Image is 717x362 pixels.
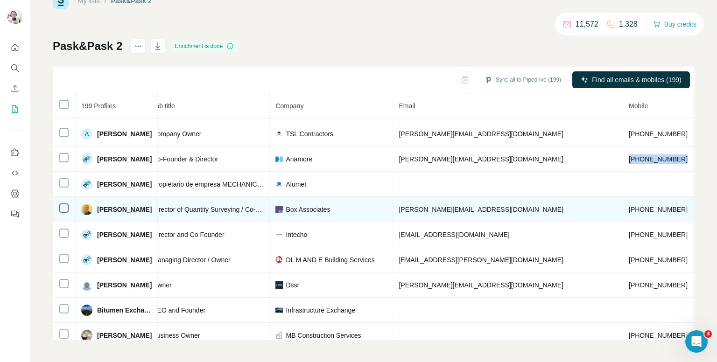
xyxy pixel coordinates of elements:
span: TSL Contractors [286,129,333,139]
span: 199 Profiles [81,102,116,110]
span: [PERSON_NAME] [97,255,152,265]
span: [PERSON_NAME][EMAIL_ADDRESS][DOMAIN_NAME] [399,130,563,138]
span: [PERSON_NAME] [97,180,152,189]
span: [PERSON_NAME][EMAIL_ADDRESS][DOMAIN_NAME] [399,281,563,289]
span: 3 [704,330,712,338]
img: company-logo [275,130,283,138]
span: Intecho [286,230,307,239]
span: [PHONE_NUMBER] [629,256,688,264]
button: actions [131,39,146,54]
button: Sync all to Pipedrive (199) [478,73,568,87]
img: Avatar [81,254,92,265]
button: Use Surfe API [7,165,22,181]
button: Use Surfe on LinkedIn [7,144,22,161]
span: Company [275,102,303,110]
span: Director of Quantity Surveying / Co-Founder [152,206,280,213]
span: [EMAIL_ADDRESS][DOMAIN_NAME] [399,231,509,238]
span: [PERSON_NAME][EMAIL_ADDRESS][DOMAIN_NAME] [399,155,563,163]
span: Managing Director / Owner [152,256,230,264]
span: Find all emails & mobiles (199) [592,75,681,84]
img: company-logo [275,281,283,289]
span: [PHONE_NUMBER] [629,231,688,238]
button: My lists [7,101,22,118]
img: Avatar [81,229,92,240]
img: company-logo [275,206,283,213]
h1: Pask&Pask 2 [53,39,122,54]
img: company-logo [275,306,283,314]
span: Director and Co Founder [152,231,224,238]
span: [EMAIL_ADDRESS][PERSON_NAME][DOMAIN_NAME] [399,256,563,264]
img: Avatar [81,204,92,215]
span: [PHONE_NUMBER] [629,130,688,138]
span: [PERSON_NAME] [97,280,152,290]
button: Buy credits [653,18,696,31]
img: Avatar [81,153,92,165]
span: [PERSON_NAME] [97,205,152,214]
span: Bitumen Exchange [97,306,152,315]
img: company-logo [275,155,283,163]
span: Infrastructure Exchange [286,306,355,315]
button: Find all emails & mobiles (199) [572,71,690,88]
span: [PERSON_NAME] [97,154,152,164]
span: Co-Founder & Director [152,155,218,163]
span: Job title [152,102,175,110]
span: Box Associates [286,205,330,214]
img: company-logo [275,181,283,188]
button: Dashboard [7,185,22,202]
img: Avatar [81,179,92,190]
button: Quick start [7,39,22,56]
span: Anamore [286,154,312,164]
button: Enrich CSV [7,80,22,97]
img: Avatar [7,9,22,24]
span: Owner [152,281,171,289]
span: Propietario de empresa MECHANICAL INDUSTRY [152,181,300,188]
span: [PERSON_NAME][EMAIL_ADDRESS][DOMAIN_NAME] [399,206,563,213]
div: Enrichment is done [172,41,237,52]
span: [PERSON_NAME] [97,129,152,139]
img: company-logo [275,256,283,264]
span: MB Construction Services [286,331,361,340]
span: Email [399,102,415,110]
span: [PERSON_NAME] [97,331,152,340]
p: 1,328 [619,19,638,30]
span: Company Owner [152,130,201,138]
span: [PHONE_NUMBER] [629,155,688,163]
span: Alumet [286,180,306,189]
button: Search [7,60,22,77]
span: Mobile [629,102,648,110]
span: Business Owner [152,332,200,339]
span: CEO and Founder [152,306,205,314]
span: [PHONE_NUMBER] [629,206,688,213]
iframe: Intercom live chat [685,330,708,353]
span: [PHONE_NUMBER] [629,332,688,339]
span: [PHONE_NUMBER] [629,281,688,289]
img: company-logo [275,231,283,238]
span: DL M AND E Building Services [286,255,374,265]
img: Avatar [81,279,92,291]
span: [PERSON_NAME] [97,230,152,239]
img: Avatar [81,330,92,341]
button: Feedback [7,206,22,223]
span: Dssr [286,280,299,290]
p: 11,572 [576,19,598,30]
div: A [81,128,92,139]
img: Avatar [81,305,92,316]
